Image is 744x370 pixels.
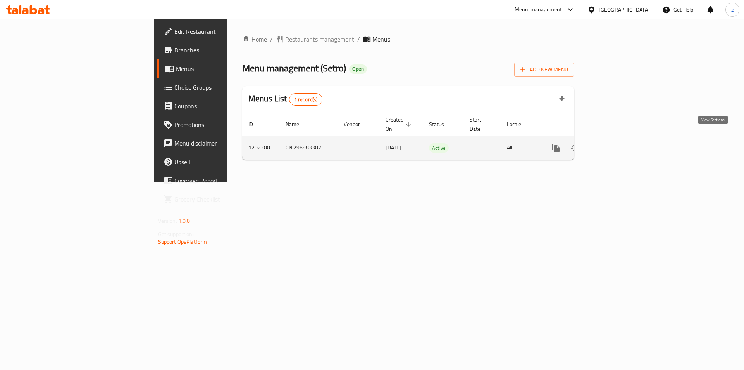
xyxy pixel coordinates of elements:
[242,35,574,44] nav: breadcrumb
[520,65,568,75] span: Add New Menu
[349,64,367,74] div: Open
[731,5,734,14] span: z
[501,136,541,160] td: All
[541,113,627,136] th: Actions
[565,139,584,157] button: Change Status
[248,120,263,129] span: ID
[157,59,279,78] a: Menus
[174,195,272,204] span: Grocery Checklist
[157,97,279,115] a: Coupons
[289,93,323,106] div: Total records count
[174,101,272,111] span: Coupons
[470,115,491,134] span: Start Date
[178,216,190,226] span: 1.0.0
[174,176,272,185] span: Coverage Report
[349,66,367,72] span: Open
[157,22,279,41] a: Edit Restaurant
[286,120,309,129] span: Name
[157,153,279,171] a: Upsell
[242,59,346,77] span: Menu management ( Setro )
[158,237,207,247] a: Support.OpsPlatform
[285,35,354,44] span: Restaurants management
[157,134,279,153] a: Menu disclaimer
[176,64,272,73] span: Menus
[289,96,322,103] span: 1 record(s)
[157,190,279,208] a: Grocery Checklist
[158,216,177,226] span: Version:
[357,35,360,44] li: /
[276,35,354,44] a: Restaurants management
[547,139,565,157] button: more
[174,120,272,129] span: Promotions
[514,63,574,77] button: Add New Menu
[174,157,272,167] span: Upsell
[279,136,338,160] td: CN 296983302
[386,142,401,153] span: [DATE]
[174,27,272,36] span: Edit Restaurant
[372,35,390,44] span: Menus
[515,5,562,14] div: Menu-management
[599,5,650,14] div: [GEOGRAPHIC_DATA]
[157,41,279,59] a: Branches
[429,144,449,153] span: Active
[248,93,322,106] h2: Menus List
[553,90,571,109] div: Export file
[242,113,627,160] table: enhanced table
[507,120,531,129] span: Locale
[174,139,272,148] span: Menu disclaimer
[174,45,272,55] span: Branches
[386,115,413,134] span: Created On
[158,229,194,239] span: Get support on:
[174,83,272,92] span: Choice Groups
[463,136,501,160] td: -
[157,171,279,190] a: Coverage Report
[344,120,370,129] span: Vendor
[157,78,279,97] a: Choice Groups
[429,120,454,129] span: Status
[157,115,279,134] a: Promotions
